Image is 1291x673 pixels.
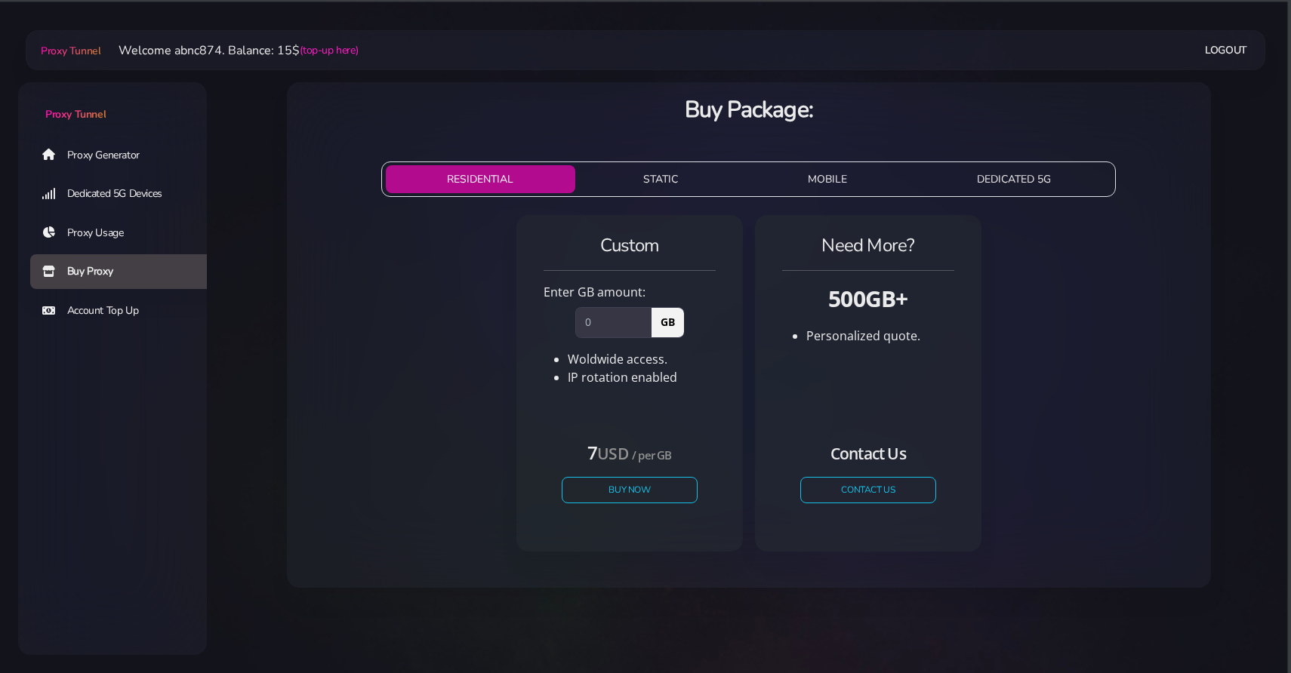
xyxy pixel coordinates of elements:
a: Proxy Usage [30,216,219,250]
li: IP rotation enabled [568,368,716,386]
a: Account Top Up [30,293,219,328]
iframe: Webchat Widget [1204,586,1272,654]
li: Woldwide access. [568,350,716,368]
small: USD [597,443,628,464]
button: DEDICATED 5G [915,165,1113,193]
a: Dedicated 5G Devices [30,177,219,211]
h4: 7 [562,440,698,465]
h3: 500GB+ [782,283,954,314]
button: Buy Now [562,477,698,503]
small: Contact Us [830,443,906,464]
button: RESIDENTIAL [386,165,576,193]
h3: Buy Package: [299,94,1199,125]
span: Proxy Tunnel [45,107,106,121]
h4: Custom [544,233,716,258]
a: Proxy Generator [30,137,219,172]
li: Welcome abnc874. Balance: 15$ [100,41,358,60]
a: Proxy Tunnel [18,82,207,122]
span: GB [651,307,684,337]
a: CONTACT US [800,477,936,503]
h4: Need More? [782,233,954,258]
div: Enter GB amount: [535,283,725,301]
a: Logout [1205,36,1247,64]
button: STATIC [581,165,740,193]
a: Buy Proxy [30,254,219,289]
a: Proxy Tunnel [38,38,100,63]
small: / per GB [632,447,672,462]
li: Personalized quote. [806,327,954,345]
span: Proxy Tunnel [41,44,100,58]
a: (top-up here) [300,42,358,58]
button: MOBILE [746,165,909,193]
input: 0 [575,307,652,337]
